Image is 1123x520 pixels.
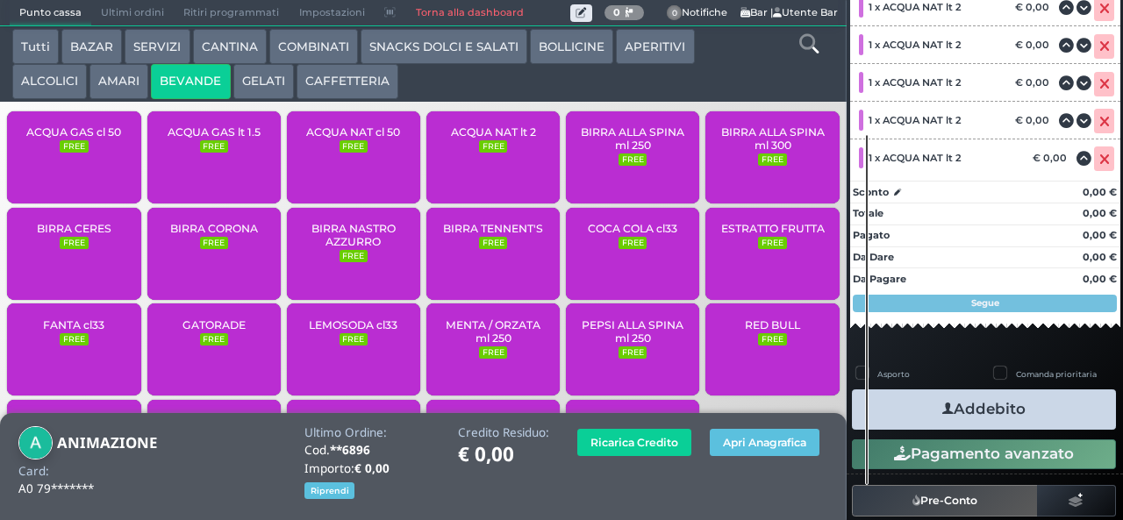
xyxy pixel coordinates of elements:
[971,297,999,309] strong: Segue
[853,185,889,200] strong: Sconto
[233,64,294,99] button: GELATI
[458,444,549,466] h1: € 0,00
[758,153,786,166] small: FREE
[168,125,261,139] span: ACQUA GAS lt 1.5
[619,346,647,359] small: FREE
[91,1,174,25] span: Ultimi ordini
[170,222,258,235] span: BIRRA CORONA
[1083,186,1117,198] strong: 0,00 €
[869,76,962,89] span: 1 x ACQUA NAT lt 2
[443,222,543,235] span: BIRRA TENNENT'S
[354,460,390,476] b: € 0,00
[37,222,111,235] span: BIRRA CERES
[853,229,890,241] strong: Pagato
[290,1,375,25] span: Impostazioni
[1012,39,1058,51] div: € 0,00
[200,140,228,153] small: FREE
[10,1,91,25] span: Punto cassa
[306,125,400,139] span: ACQUA NAT cl 50
[853,207,883,219] strong: Totale
[89,64,148,99] button: AMARI
[304,444,440,457] h4: Cod.
[852,485,1038,516] button: Pre-Conto
[877,368,910,380] label: Asporto
[43,318,104,331] span: FANTA cl33
[302,222,406,248] span: BIRRA NASTRO AZZURRO
[174,1,289,25] span: Ritiri programmati
[304,482,354,499] button: Riprendi
[26,125,121,139] span: ACQUA GAS cl 50
[340,250,368,262] small: FREE
[200,333,228,345] small: FREE
[745,318,800,331] span: RED BULL
[619,237,647,249] small: FREE
[869,39,962,51] span: 1 x ACQUA NAT lt 2
[304,426,440,439] h4: Ultimo Ordine:
[581,318,685,345] span: PEPSI ALLA SPINA ml 250
[1030,152,1076,164] div: € 0,00
[405,1,533,25] a: Torna alla dashboard
[853,251,894,263] strong: Da Dare
[479,346,507,359] small: FREE
[193,29,267,64] button: CANTINA
[12,29,59,64] button: Tutti
[340,333,368,345] small: FREE
[852,389,1116,429] button: Addebito
[1012,1,1058,13] div: € 0,00
[1012,76,1058,89] div: € 0,00
[451,125,536,139] span: ACQUA NAT lt 2
[853,273,906,285] strong: Da Pagare
[18,426,53,460] img: ANIMAZIONE
[869,114,962,126] span: 1 x ACQUA NAT lt 2
[616,29,694,64] button: APERITIVI
[613,6,620,18] b: 0
[530,29,613,64] button: BOLLICINE
[304,462,440,475] h4: Importo:
[12,64,87,99] button: ALCOLICI
[18,465,49,478] h4: Card:
[441,318,546,345] span: MENTA / ORZATA ml 250
[60,140,88,153] small: FREE
[720,125,825,152] span: BIRRA ALLA SPINA ml 300
[577,429,691,456] button: Ricarica Credito
[151,64,230,99] button: BEVANDE
[852,439,1116,469] button: Pagamento avanzato
[721,222,825,235] span: ESTRATTO FRUTTA
[1016,368,1097,380] label: Comanda prioritaria
[182,318,246,331] span: GATORADE
[758,237,786,249] small: FREE
[479,140,507,153] small: FREE
[869,1,962,13] span: 1 x ACQUA NAT lt 2
[60,237,88,249] small: FREE
[1083,273,1117,285] strong: 0,00 €
[1083,251,1117,263] strong: 0,00 €
[588,222,677,235] span: COCA COLA cl33
[710,429,819,456] button: Apri Anagrafica
[269,29,358,64] button: COMBINATI
[361,29,527,64] button: SNACKS DOLCI E SALATI
[297,64,398,99] button: CAFFETTERIA
[667,5,683,21] span: 0
[57,432,157,452] b: ANIMAZIONE
[60,333,88,345] small: FREE
[61,29,122,64] button: BAZAR
[125,29,190,64] button: SERVIZI
[458,426,549,439] h4: Credito Residuo:
[1012,114,1058,126] div: € 0,00
[1083,229,1117,241] strong: 0,00 €
[309,318,397,331] span: LEMOSODA cl33
[1083,207,1117,219] strong: 0,00 €
[619,153,647,166] small: FREE
[200,237,228,249] small: FREE
[581,125,685,152] span: BIRRA ALLA SPINA ml 250
[869,152,962,164] span: 1 x ACQUA NAT lt 2
[758,333,786,345] small: FREE
[340,140,368,153] small: FREE
[479,237,507,249] small: FREE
